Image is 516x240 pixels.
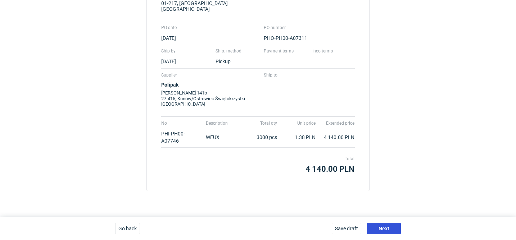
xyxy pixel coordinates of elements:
[115,223,140,234] button: Go back
[258,32,355,45] td: PHO-PH00-A07311
[239,127,277,148] td: 3000 pcs
[161,32,258,45] td: [DATE]
[258,21,355,32] th: PO number
[161,68,258,79] th: Supplier
[210,45,258,55] th: Ship. method
[379,226,389,231] span: Next
[316,116,355,127] th: Extended price
[258,68,355,79] th: Ship to
[316,127,355,148] td: 4 140.00 PLN
[367,223,401,234] button: Next
[277,127,316,148] td: 1.38 PLN
[305,165,354,174] strong: 4 140.00 PLN
[335,226,358,231] span: Save draft
[161,127,200,148] td: PHI-PH00-A07746
[210,55,258,68] td: Pickup
[161,148,355,163] th: Total
[161,21,258,32] th: PO date
[200,116,239,127] th: Description
[161,45,210,55] th: Ship by
[161,79,258,116] td: [PERSON_NAME] 141b 27-415, Kunów/Ostrowiec Świętokrzystki [GEOGRAPHIC_DATA]
[200,127,239,148] td: WEUX
[258,45,307,55] th: Payment terms
[332,223,361,234] button: Save draft
[118,226,137,231] span: Go back
[307,45,355,55] th: Inco terms
[161,116,200,127] th: No
[161,55,210,68] td: [DATE]
[277,116,316,127] th: Unit price
[161,82,258,88] h4: Polipak
[239,116,277,127] th: Total qty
